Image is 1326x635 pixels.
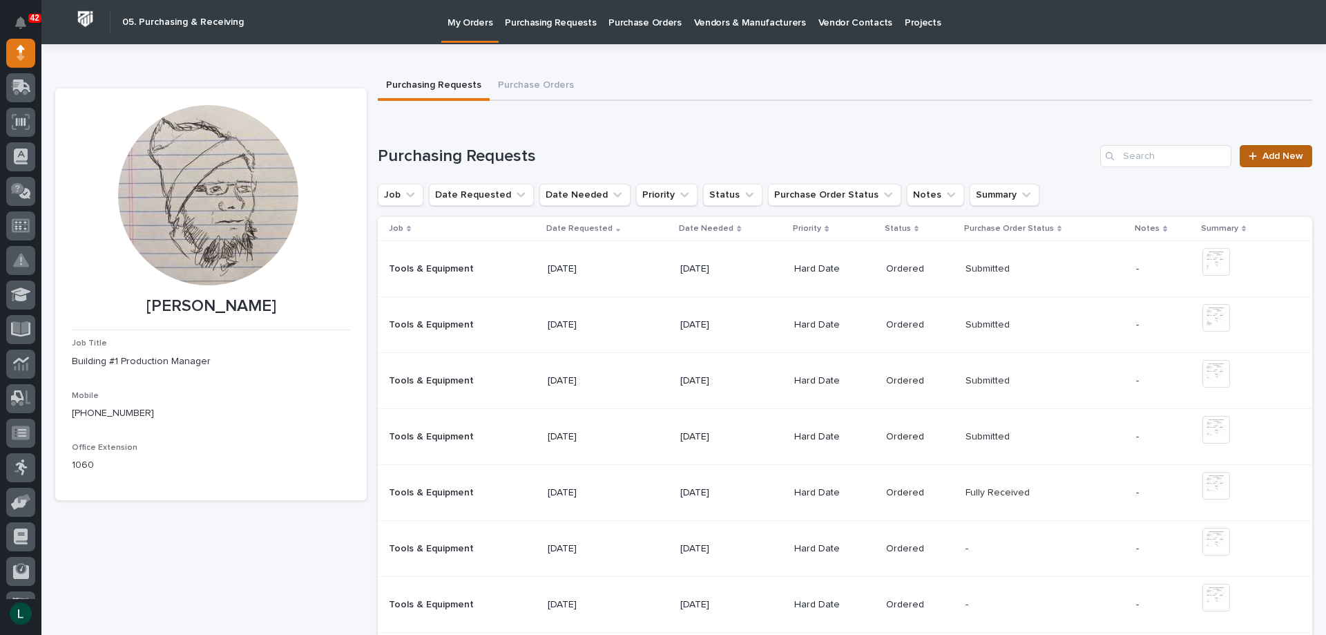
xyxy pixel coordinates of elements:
[1136,375,1191,387] p: -
[768,184,901,206] button: Purchase Order Status
[886,319,954,331] p: Ordered
[794,319,875,331] p: Hard Date
[964,221,1054,236] p: Purchase Order Status
[886,543,954,555] p: Ordered
[794,263,875,275] p: Hard Date
[389,316,477,331] p: Tools & Equipment
[794,599,875,611] p: Hard Date
[1136,599,1191,611] p: -
[1136,431,1191,443] p: -
[680,319,767,331] p: [DATE]
[72,408,154,418] a: [PHONE_NUMBER]
[378,297,1312,353] tr: Tools & EquipmentTools & Equipment [DATE][DATE]Hard DateOrderedSubmittedSubmitted -
[965,484,1032,499] p: Fully Received
[680,431,767,443] p: [DATE]
[1100,145,1231,167] input: Search
[389,540,477,555] p: Tools & Equipment
[794,375,875,387] p: Hard Date
[72,392,99,400] span: Mobile
[794,431,875,443] p: Hard Date
[389,221,403,236] p: Job
[793,221,821,236] p: Priority
[886,263,954,275] p: Ordered
[548,431,634,443] p: [DATE]
[378,409,1312,465] tr: Tools & EquipmentTools & Equipment [DATE][DATE]Hard DateOrderedSubmittedSubmitted -
[965,372,1012,387] p: Submitted
[794,543,875,555] p: Hard Date
[429,184,534,206] button: Date Requested
[72,444,137,452] span: Office Extension
[72,458,350,473] p: 1060
[17,17,35,39] div: Notifications42
[389,260,477,275] p: Tools & Equipment
[73,6,98,32] img: Workspace Logo
[30,13,39,23] p: 42
[389,596,477,611] p: Tools & Equipment
[378,577,1312,633] tr: Tools & EquipmentTools & Equipment [DATE][DATE]Hard DateOrdered-- -
[1135,221,1160,236] p: Notes
[1240,145,1312,167] a: Add New
[548,487,634,499] p: [DATE]
[548,319,634,331] p: [DATE]
[378,521,1312,577] tr: Tools & EquipmentTools & Equipment [DATE][DATE]Hard DateOrdered-- -
[886,431,954,443] p: Ordered
[539,184,631,206] button: Date Needed
[1201,221,1238,236] p: Summary
[378,72,490,101] button: Purchasing Requests
[378,465,1312,521] tr: Tools & EquipmentTools & Equipment [DATE][DATE]Hard DateOrderedFully ReceivedFully Received -
[378,184,423,206] button: Job
[679,221,733,236] p: Date Needed
[886,375,954,387] p: Ordered
[907,184,964,206] button: Notes
[680,487,767,499] p: [DATE]
[6,599,35,628] button: users-avatar
[546,221,613,236] p: Date Requested
[1136,543,1191,555] p: -
[490,72,582,101] button: Purchase Orders
[548,599,634,611] p: [DATE]
[636,184,698,206] button: Priority
[680,599,767,611] p: [DATE]
[378,241,1312,297] tr: Tools & EquipmentTools & Equipment [DATE][DATE]Hard DateOrderedSubmittedSubmitted -
[965,596,971,611] p: -
[680,375,767,387] p: [DATE]
[1136,319,1191,331] p: -
[703,184,762,206] button: Status
[886,599,954,611] p: Ordered
[389,428,477,443] p: Tools & Equipment
[72,296,350,316] p: [PERSON_NAME]
[378,146,1095,167] h1: Purchasing Requests
[548,375,634,387] p: [DATE]
[965,260,1012,275] p: Submitted
[1136,263,1191,275] p: -
[965,428,1012,443] p: Submitted
[886,487,954,499] p: Ordered
[122,17,244,28] h2: 05. Purchasing & Receiving
[794,487,875,499] p: Hard Date
[680,263,767,275] p: [DATE]
[1136,487,1191,499] p: -
[6,8,35,37] button: Notifications
[389,484,477,499] p: Tools & Equipment
[885,221,911,236] p: Status
[548,543,634,555] p: [DATE]
[965,316,1012,331] p: Submitted
[72,339,107,348] span: Job Title
[548,263,634,275] p: [DATE]
[970,184,1039,206] button: Summary
[965,540,971,555] p: -
[389,372,477,387] p: Tools & Equipment
[680,543,767,555] p: [DATE]
[1262,151,1303,161] span: Add New
[72,354,350,369] p: Building #1 Production Manager
[378,353,1312,409] tr: Tools & EquipmentTools & Equipment [DATE][DATE]Hard DateOrderedSubmittedSubmitted -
